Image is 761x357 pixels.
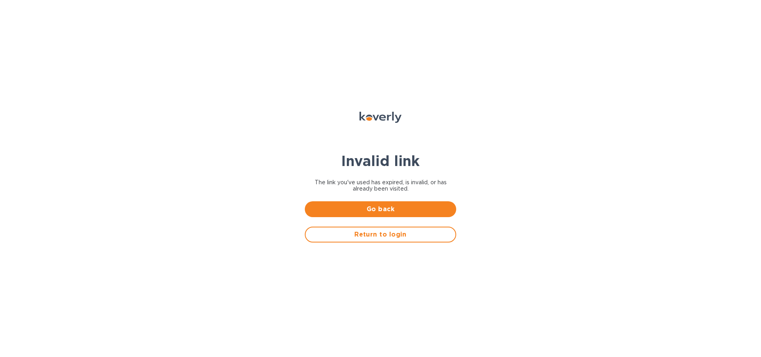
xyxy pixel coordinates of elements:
[305,227,456,242] button: Return to login
[341,152,420,170] b: Invalid link
[311,204,450,214] span: Go back
[305,201,456,217] button: Go back
[305,179,456,192] span: The link you've used has expired, is invalid, or has already been visited.
[312,230,449,239] span: Return to login
[359,112,402,123] img: Koverly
